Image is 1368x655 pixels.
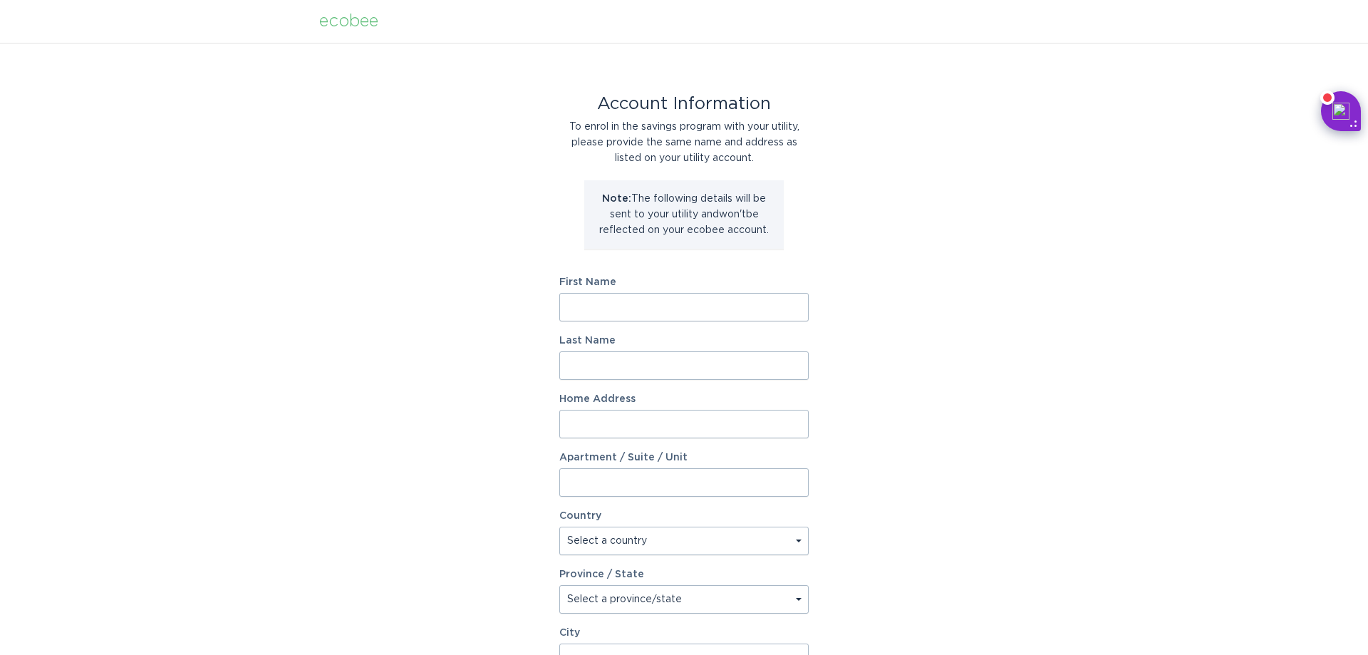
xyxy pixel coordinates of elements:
div: ecobee [319,14,378,29]
div: Account Information [559,96,809,112]
label: Country [559,511,601,521]
strong: Note: [602,194,631,204]
p: The following details will be sent to your utility and won't be reflected on your ecobee account. [595,191,773,238]
label: Province / State [559,569,644,579]
div: To enrol in the savings program with your utility, please provide the same name and address as li... [559,119,809,166]
label: First Name [559,277,809,287]
label: Last Name [559,336,809,346]
label: Home Address [559,394,809,404]
label: City [559,628,809,638]
label: Apartment / Suite / Unit [559,453,809,463]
